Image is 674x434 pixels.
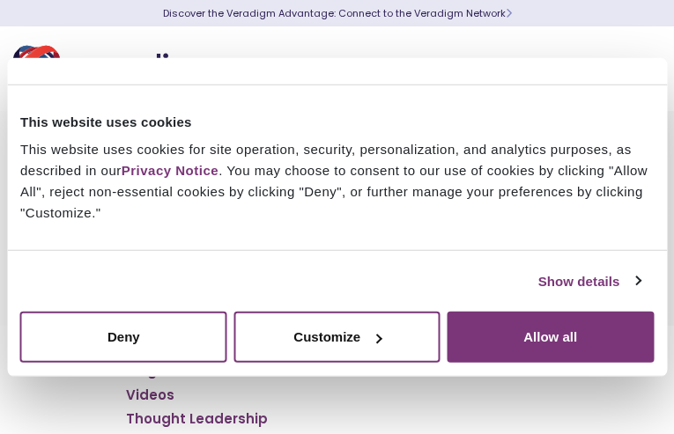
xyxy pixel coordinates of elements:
button: Toggle Navigation Menu [621,46,648,92]
div: This website uses cookies [20,111,654,132]
div: This website uses cookies for site operation, security, personalization, and analytics purposes, ... [20,139,654,224]
a: Videos [126,386,174,404]
a: Discover the Veradigm Advantage: Connect to the Veradigm NetworkLearn More [163,6,512,20]
button: Customize [233,312,441,363]
button: Deny [20,312,227,363]
img: Veradigm logo [13,40,225,98]
a: Show details [538,270,641,291]
a: Blog Posts [126,362,200,379]
button: Allow all [447,312,654,363]
a: Thought Leadership [126,410,268,428]
span: Learn More [506,6,512,20]
a: Privacy Notice [122,163,218,178]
